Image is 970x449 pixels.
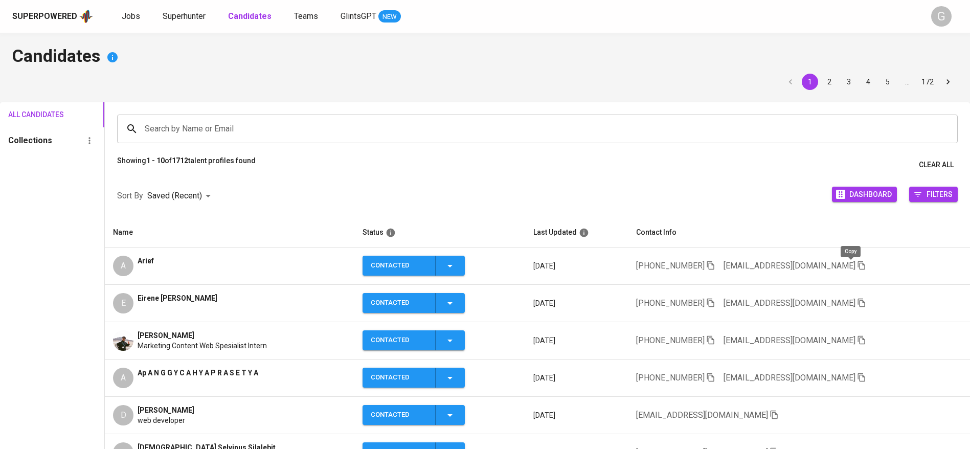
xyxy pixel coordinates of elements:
div: E [113,293,133,313]
span: [EMAIL_ADDRESS][DOMAIN_NAME] [636,410,768,420]
span: Dashboard [849,187,892,201]
p: [DATE] [533,373,620,383]
span: [EMAIL_ADDRESS][DOMAIN_NAME] [724,335,855,345]
div: Contacted [371,330,427,350]
button: page 1 [802,74,818,90]
button: Contacted [363,405,465,425]
p: [DATE] [533,410,620,420]
span: web developer [138,415,185,425]
span: [PHONE_NUMBER] [636,261,705,271]
b: 1712 [172,156,188,165]
a: Superpoweredapp logo [12,9,93,24]
span: Arief [138,256,154,266]
span: [EMAIL_ADDRESS][DOMAIN_NAME] [724,261,855,271]
span: [EMAIL_ADDRESS][DOMAIN_NAME] [724,298,855,308]
span: Eirene [PERSON_NAME] [138,293,217,303]
img: app logo [79,9,93,24]
div: A [113,368,133,388]
button: Go to page 3 [841,74,857,90]
button: Filters [909,187,958,202]
div: D [113,405,133,425]
div: G [931,6,952,27]
span: Clear All [919,159,954,171]
button: Dashboard [832,187,897,202]
nav: pagination navigation [781,74,958,90]
a: Teams [294,10,320,23]
button: Go to page 172 [918,74,937,90]
div: … [899,77,915,87]
span: [PERSON_NAME] [138,405,194,415]
b: Candidates [228,11,272,21]
span: GlintsGPT [341,11,376,21]
button: Go to next page [940,74,956,90]
b: 1 - 10 [146,156,165,165]
span: Marketing Content Web Spesialist Intern [138,341,267,351]
div: Contacted [371,293,427,313]
h6: Collections [8,133,52,148]
button: Contacted [363,330,465,350]
span: [PHONE_NUMBER] [636,298,705,308]
img: 08f97c8c4e21e31c760343955c93498e.jpg [113,330,133,351]
div: Superpowered [12,11,77,23]
a: Superhunter [163,10,208,23]
button: Contacted [363,368,465,388]
span: [PHONE_NUMBER] [636,335,705,345]
p: [DATE] [533,298,620,308]
button: Go to page 2 [821,74,838,90]
button: Clear All [915,155,958,174]
div: Saved (Recent) [147,187,214,206]
span: Jobs [122,11,140,21]
div: Contacted [371,256,427,276]
button: Contacted [363,293,465,313]
button: Go to page 4 [860,74,876,90]
span: All Candidates [8,108,51,121]
p: Sort By [117,190,143,202]
th: Contact Info [628,218,970,248]
span: [PHONE_NUMBER] [636,373,705,383]
div: Contacted [371,368,427,388]
a: GlintsGPT NEW [341,10,401,23]
h4: Candidates [12,45,958,70]
span: Filters [927,187,953,201]
div: Contacted [371,405,427,425]
p: Showing of talent profiles found [117,155,256,174]
button: Contacted [363,256,465,276]
th: Status [354,218,525,248]
a: Jobs [122,10,142,23]
span: Superhunter [163,11,206,21]
th: Last Updated [525,218,628,248]
div: A [113,256,133,276]
span: NEW [378,12,401,22]
span: Teams [294,11,318,21]
span: [PERSON_NAME] [138,330,194,341]
p: [DATE] [533,261,620,271]
th: Name [105,218,354,248]
button: Go to page 5 [879,74,896,90]
span: Ap A N G G Y C A H Y A P R A S E T Y A [138,368,258,378]
p: [DATE] [533,335,620,346]
a: Candidates [228,10,274,23]
p: Saved (Recent) [147,190,202,202]
span: [EMAIL_ADDRESS][DOMAIN_NAME] [724,373,855,383]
